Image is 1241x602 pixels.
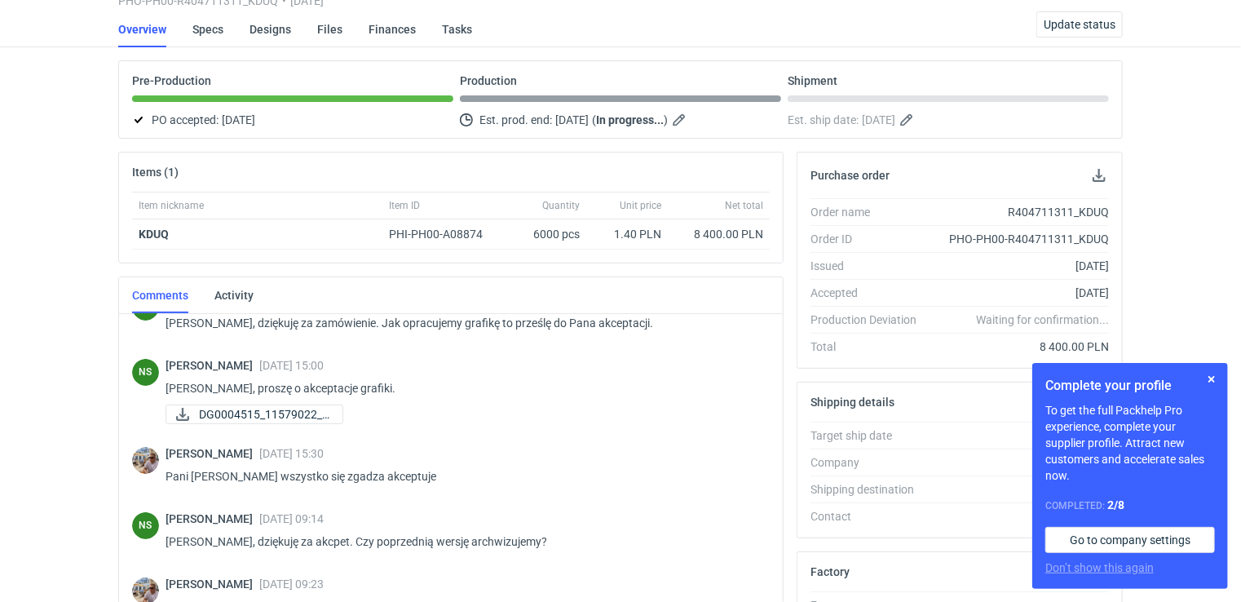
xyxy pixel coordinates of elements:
[166,512,259,525] span: [PERSON_NAME]
[810,169,890,182] h2: Purchase order
[930,508,1109,525] div: -
[166,359,259,372] span: [PERSON_NAME]
[930,231,1109,247] div: PHO-PH00-R404711311_KDUQ
[930,339,1109,355] div: 8 400.00 PLN
[132,447,159,474] img: Michał Palasek
[139,199,204,212] span: Item nickname
[976,312,1109,328] em: Waiting for confirmation...
[132,359,159,386] div: Natalia Stępak
[118,11,166,47] a: Overview
[810,258,930,274] div: Issued
[810,339,930,355] div: Total
[1107,498,1124,511] strong: 2 / 8
[930,258,1109,274] div: [DATE]
[460,74,517,87] p: Production
[442,11,472,47] a: Tasks
[132,359,159,386] figcaption: NS
[555,110,589,130] span: [DATE]
[132,110,453,130] div: PO accepted:
[620,199,661,212] span: Unit price
[317,11,342,47] a: Files
[166,313,757,333] p: [PERSON_NAME], dziękuję za zamówienie. Jak opracujemy grafikę to prześlę do Pana akceptacji.
[132,74,211,87] p: Pre-Production
[1089,166,1109,185] button: Download PO
[389,199,420,212] span: Item ID
[788,110,1109,130] div: Est. ship date:
[259,359,324,372] span: [DATE] 15:00
[1045,497,1215,514] div: Completed:
[1045,527,1215,553] a: Go to company settings
[1044,19,1115,30] span: Update status
[810,508,930,525] div: Contact
[132,512,159,539] figcaption: NS
[810,565,850,578] h2: Factory
[810,312,930,328] div: Production Deviation
[369,11,416,47] a: Finances
[259,512,324,525] span: [DATE] 09:14
[505,219,586,250] div: 6000 pcs
[930,285,1109,301] div: [DATE]
[250,11,291,47] a: Designs
[1045,376,1215,396] h1: Complete your profile
[862,110,895,130] span: [DATE]
[930,204,1109,220] div: R404711311_KDUQ
[810,231,930,247] div: Order ID
[199,405,329,423] span: DG0004515_11579022_f...
[132,166,179,179] h2: Items (1)
[259,447,324,460] span: [DATE] 15:30
[596,113,664,126] strong: In progress...
[1202,370,1221,389] button: Skip for now
[664,113,668,126] em: )
[674,226,763,242] div: 8 400.00 PLN
[810,481,930,498] div: Shipping destination
[810,285,930,301] div: Accepted
[259,578,324,591] span: [DATE] 09:23
[1045,402,1215,484] p: To get the full Packhelp Pro experience, complete your supplier profile. Attract new customers an...
[810,454,930,471] div: Company
[132,512,159,539] div: Natalia Stępak
[166,405,343,424] a: DG0004515_11579022_f...
[592,113,596,126] em: (
[132,277,188,313] a: Comments
[166,578,259,591] span: [PERSON_NAME]
[214,277,254,313] a: Activity
[810,204,930,220] div: Order name
[1036,11,1123,38] button: Update status
[671,110,691,130] button: Edit estimated production end date
[192,11,223,47] a: Specs
[389,226,498,242] div: PHI-PH00-A08874
[725,199,763,212] span: Net total
[139,228,169,241] strong: KDUQ
[1045,560,1154,576] button: Don’t show this again
[810,427,930,444] div: Target ship date
[222,110,255,130] span: [DATE]
[460,110,781,130] div: Est. prod. end:
[166,532,757,551] p: [PERSON_NAME], dziękuję za akcpet. Czy poprzednią wersję archwizujemy?
[810,396,894,409] h2: Shipping details
[542,199,580,212] span: Quantity
[166,405,329,424] div: DG0004515_11579022_for_approval_front.pdf
[899,110,918,130] button: Edit estimated shipping date
[166,467,757,486] p: Pani [PERSON_NAME] wszystko się zgadza akceptuje
[593,226,661,242] div: 1.40 PLN
[788,74,837,87] p: Shipment
[166,378,757,398] p: [PERSON_NAME], proszę o akceptacje grafiki.
[166,447,259,460] span: [PERSON_NAME]
[930,454,1109,471] div: Packhelp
